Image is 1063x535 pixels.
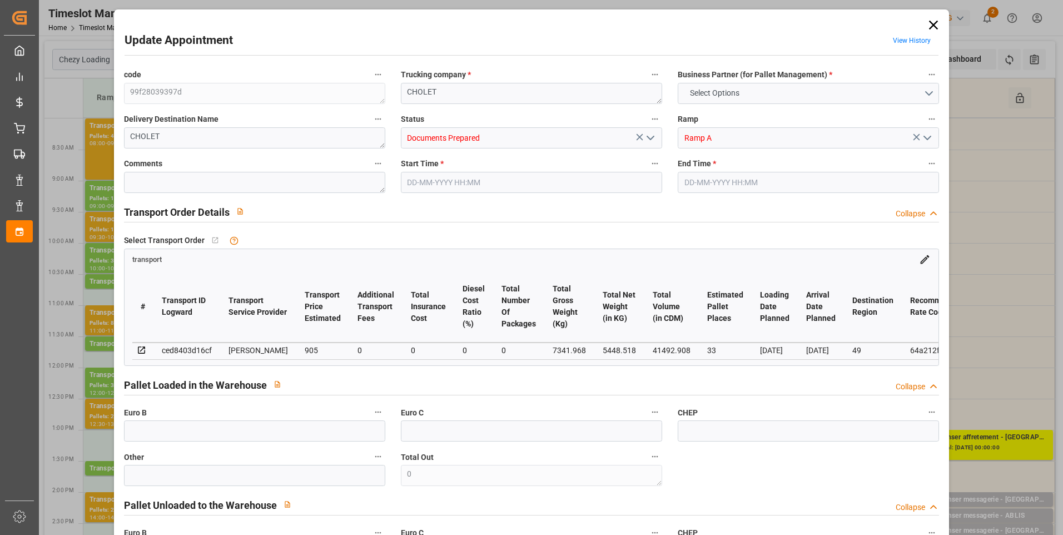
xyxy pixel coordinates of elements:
[124,235,205,246] span: Select Transport Order
[896,502,925,513] div: Collapse
[401,465,662,486] textarea: 0
[925,112,939,126] button: Ramp
[844,271,902,343] th: Destination Region
[230,201,251,222] button: View description
[124,83,385,104] textarea: 99f28039397d
[401,158,444,170] span: Start Time
[902,271,972,343] th: Recommended Rate Code
[925,67,939,82] button: Business Partner (for Pallet Management) *
[124,498,277,513] h2: Pallet Unloaded to the Warehouse
[401,172,662,193] input: DD-MM-YYYY HH:MM
[371,449,385,464] button: Other
[125,32,233,49] h2: Update Appointment
[760,344,789,357] div: [DATE]
[371,112,385,126] button: Delivery Destination Name
[124,378,267,393] h2: Pallet Loaded in the Warehouse
[648,156,662,171] button: Start Time *
[642,130,658,147] button: open menu
[124,113,218,125] span: Delivery Destination Name
[678,69,832,81] span: Business Partner (for Pallet Management)
[229,344,288,357] div: [PERSON_NAME]
[910,344,963,357] div: 64a212f1e1e6
[124,127,385,148] textarea: CHOLET
[648,112,662,126] button: Status
[553,344,586,357] div: 7341.968
[357,344,394,357] div: 0
[653,344,691,357] div: 41492.908
[132,255,162,264] span: transport
[220,271,296,343] th: Transport Service Provider
[678,83,939,104] button: open menu
[684,87,745,99] span: Select Options
[124,69,141,81] span: code
[798,271,844,343] th: Arrival Date Planned
[124,407,147,419] span: Euro B
[132,271,153,343] th: #
[454,271,493,343] th: Diesel Cost Ratio (%)
[644,271,699,343] th: Total Volume (in CDM)
[401,83,662,104] textarea: CHOLET
[124,158,162,170] span: Comments
[594,271,644,343] th: Total Net Weight (in KG)
[401,127,662,148] input: Type to search/select
[603,344,636,357] div: 5448.518
[918,130,935,147] button: open menu
[648,449,662,464] button: Total Out
[648,405,662,419] button: Euro C
[401,452,434,463] span: Total Out
[648,67,662,82] button: Trucking company *
[678,127,939,148] input: Type to search/select
[153,271,220,343] th: Transport ID Logward
[852,344,893,357] div: 49
[806,344,836,357] div: [DATE]
[896,381,925,393] div: Collapse
[132,254,162,263] a: transport
[267,374,288,395] button: View description
[678,172,939,193] input: DD-MM-YYYY HH:MM
[678,158,716,170] span: End Time
[162,344,212,357] div: ced8403d16cf
[707,344,743,357] div: 33
[124,452,144,463] span: Other
[124,205,230,220] h2: Transport Order Details
[305,344,341,357] div: 905
[463,344,485,357] div: 0
[678,407,698,419] span: CHEP
[371,156,385,171] button: Comments
[401,407,424,419] span: Euro C
[925,405,939,419] button: CHEP
[371,67,385,82] button: code
[277,494,298,515] button: View description
[411,344,446,357] div: 0
[925,156,939,171] button: End Time *
[544,271,594,343] th: Total Gross Weight (Kg)
[752,271,798,343] th: Loading Date Planned
[403,271,454,343] th: Total Insurance Cost
[699,271,752,343] th: Estimated Pallet Places
[896,208,925,220] div: Collapse
[493,271,544,343] th: Total Number Of Packages
[371,405,385,419] button: Euro B
[401,69,471,81] span: Trucking company
[349,271,403,343] th: Additional Transport Fees
[401,113,424,125] span: Status
[893,37,931,44] a: View History
[296,271,349,343] th: Transport Price Estimated
[678,113,698,125] span: Ramp
[501,344,536,357] div: 0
